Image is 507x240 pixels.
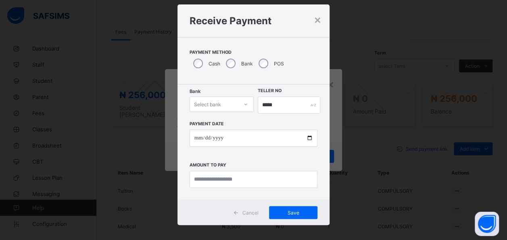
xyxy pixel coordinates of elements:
span: Bank [190,88,200,94]
label: Bank [241,61,253,67]
span: Payment Method [190,50,317,55]
label: Cash [209,61,220,67]
h1: Receive Payment [190,15,317,27]
label: Teller No [258,88,282,93]
label: Payment Date [190,121,224,126]
span: Save [275,210,311,216]
div: Select bank [194,97,221,112]
label: POS [274,61,284,67]
button: Open asap [475,212,499,236]
span: Cancel [242,210,259,216]
div: × [314,13,321,26]
label: Amount to pay [190,162,226,168]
